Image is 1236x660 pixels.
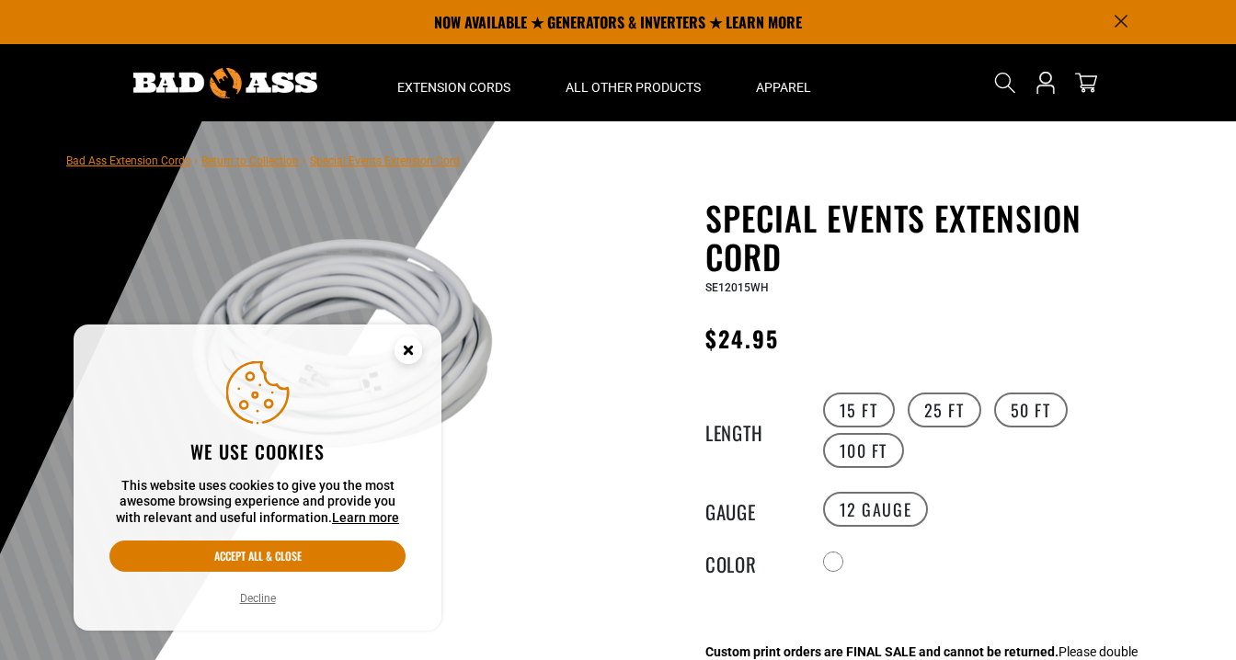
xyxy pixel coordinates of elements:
[705,644,1059,659] strong: Custom print orders are FINAL SALE and cannot be returned.
[109,478,406,527] p: This website uses cookies to give you the most awesome browsing experience and provide you with r...
[705,322,779,355] span: $24.95
[66,149,460,171] nav: breadcrumbs
[201,154,299,167] a: Return to Collection
[566,79,701,96] span: All Other Products
[823,393,895,427] label: 15 FT
[990,68,1020,97] summary: Search
[235,589,281,608] button: Decline
[120,202,564,522] img: white
[705,550,797,574] legend: Color
[310,154,460,167] span: Special Events Extension Cord
[74,324,441,632] aside: Cookie Consent
[823,492,929,527] label: 12 Gauge
[538,44,728,121] summary: All Other Products
[109,439,406,463] h2: We use cookies
[705,281,769,294] span: SE12015WH
[994,393,1068,427] label: 50 FT
[705,497,797,521] legend: Gauge
[332,510,399,525] a: Learn more
[823,433,905,468] label: 100 FT
[705,418,797,442] legend: Length
[109,541,406,572] button: Accept all & close
[303,154,306,167] span: ›
[133,68,317,98] img: Bad Ass Extension Cords
[194,154,198,167] span: ›
[908,393,981,427] label: 25 FT
[66,154,190,167] a: Bad Ass Extension Cords
[728,44,839,121] summary: Apparel
[705,199,1156,276] h1: Special Events Extension Cord
[370,44,538,121] summary: Extension Cords
[756,79,811,96] span: Apparel
[397,79,510,96] span: Extension Cords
